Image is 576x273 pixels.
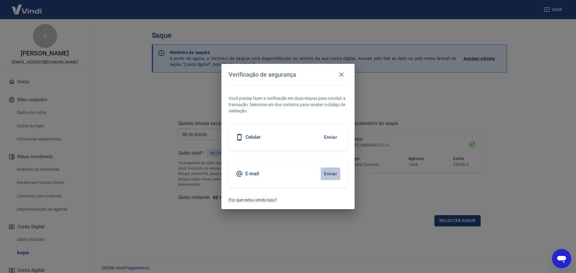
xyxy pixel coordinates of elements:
h4: Verificação de segurança [229,71,296,78]
iframe: Botão para abrir a janela de mensagens [552,249,571,268]
button: Enviar [321,131,340,144]
button: Enviar [321,168,340,180]
p: Você precisa fazer a verificação em duas etapas para concluir a transação. Selecione um dos conta... [229,95,347,114]
h5: E-mail [245,171,259,177]
a: Por que estou vendo isso? [229,197,347,203]
h5: Celular [245,134,261,140]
